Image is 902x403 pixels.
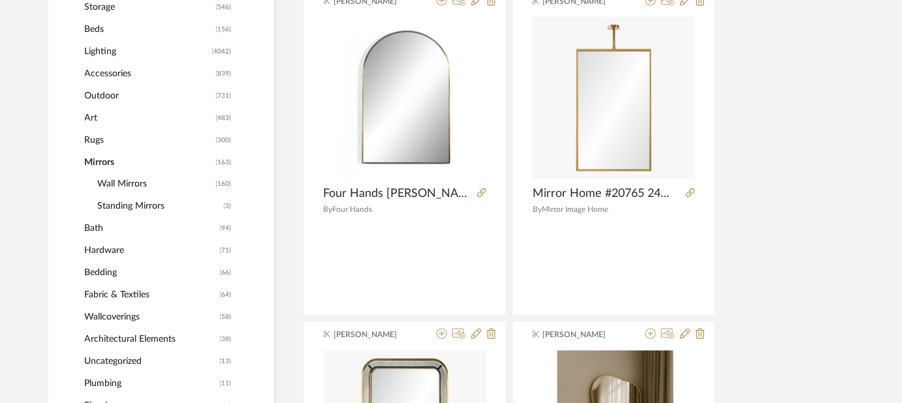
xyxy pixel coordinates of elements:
[85,240,217,262] span: Hardware
[542,206,608,214] span: Mirror Image Home
[220,374,232,395] span: (11)
[216,152,232,173] span: (163)
[220,285,232,306] span: (64)
[324,187,472,201] span: Four Hands [PERSON_NAME] Mirror 21W2D32H
[220,329,232,350] span: (38)
[85,129,213,151] span: Rugs
[85,107,213,129] span: Art
[216,85,232,106] span: (731)
[85,284,217,306] span: Fabric & Textiles
[220,307,232,328] span: (58)
[216,174,232,195] span: (160)
[220,263,232,284] span: (66)
[533,206,542,214] span: By
[85,18,213,40] span: Beds
[98,196,221,218] span: Standing Mirrors
[216,130,232,151] span: (300)
[533,17,695,179] img: Mirror Home #20765 24W48-78H
[324,17,486,179] img: Four Hands Georgina Small Mirror 21W2D32H
[533,187,681,201] span: Mirror Home #20765 24W48-78H
[333,206,373,214] span: Four Hands
[334,329,416,341] span: [PERSON_NAME]
[212,41,232,62] span: (4042)
[324,206,333,214] span: By
[85,329,217,351] span: Architectural Elements
[220,218,232,239] span: (94)
[98,173,213,196] span: Wall Mirrors
[220,241,232,261] span: (71)
[85,351,217,373] span: Uncategorized
[85,373,217,395] span: Plumbing
[543,329,625,341] span: [PERSON_NAME]
[216,19,232,40] span: (156)
[85,63,213,85] span: Accessories
[216,108,232,128] span: (483)
[85,306,217,329] span: Wallcoverings
[85,151,213,173] span: Mirrors
[85,218,217,240] span: Bath
[224,196,232,217] span: (3)
[216,63,232,84] span: (839)
[85,85,213,107] span: Outdoor
[85,262,217,284] span: Bedding
[85,40,209,63] span: Lighting
[220,351,232,372] span: (13)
